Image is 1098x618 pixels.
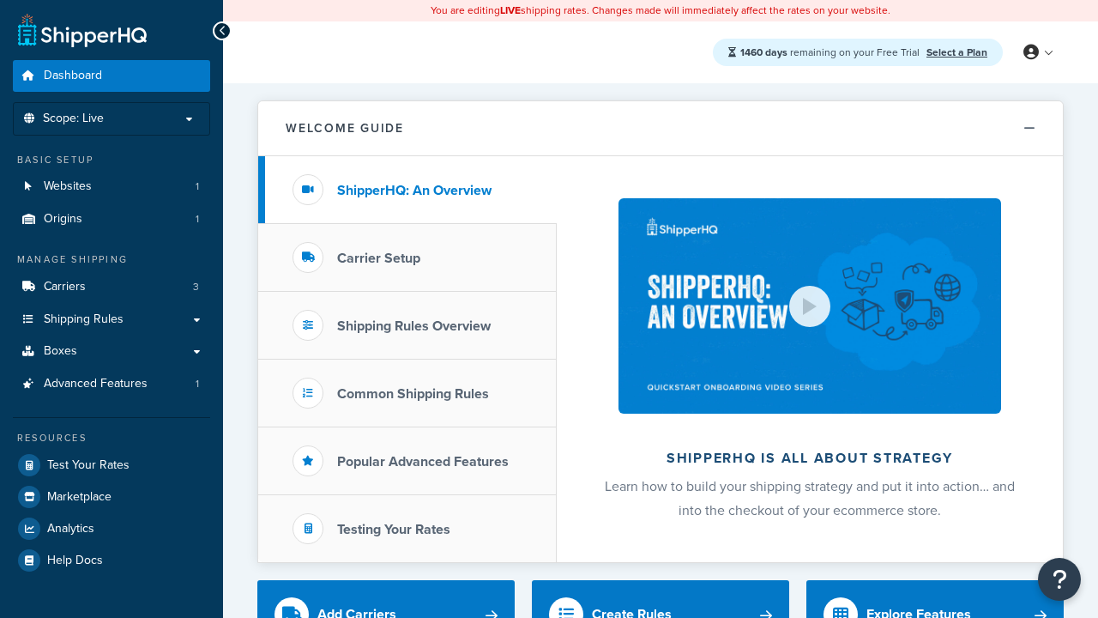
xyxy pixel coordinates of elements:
[926,45,987,60] a: Select a Plan
[500,3,521,18] b: LIVE
[47,458,130,473] span: Test Your Rates
[47,554,103,568] span: Help Docs
[13,368,210,400] li: Advanced Features
[13,252,210,267] div: Manage Shipping
[47,490,112,505] span: Marketplace
[13,336,210,367] a: Boxes
[196,377,199,391] span: 1
[13,304,210,336] a: Shipping Rules
[44,69,102,83] span: Dashboard
[13,203,210,235] li: Origins
[337,318,491,334] h3: Shipping Rules Overview
[44,212,82,227] span: Origins
[44,344,77,359] span: Boxes
[337,386,489,402] h3: Common Shipping Rules
[13,271,210,303] li: Carriers
[605,476,1015,520] span: Learn how to build your shipping strategy and put it into action… and into the checkout of your e...
[1038,558,1081,601] button: Open Resource Center
[13,171,210,203] li: Websites
[286,122,404,135] h2: Welcome Guide
[337,522,450,537] h3: Testing Your Rates
[740,45,922,60] span: remaining on your Free Trial
[13,203,210,235] a: Origins1
[193,280,199,294] span: 3
[13,153,210,167] div: Basic Setup
[44,280,86,294] span: Carriers
[337,454,509,470] h3: Popular Advanced Features
[602,451,1017,466] h2: ShipperHQ is all about strategy
[13,368,210,400] a: Advanced Features1
[337,251,420,266] h3: Carrier Setup
[43,112,104,126] span: Scope: Live
[13,513,210,544] a: Analytics
[740,45,787,60] strong: 1460 days
[47,522,94,536] span: Analytics
[44,312,124,327] span: Shipping Rules
[13,60,210,92] a: Dashboard
[196,212,199,227] span: 1
[44,377,148,391] span: Advanced Features
[337,183,492,198] h3: ShipperHQ: An Overview
[13,545,210,576] a: Help Docs
[13,431,210,445] div: Resources
[258,101,1063,156] button: Welcome Guide
[196,179,199,194] span: 1
[13,482,210,512] a: Marketplace
[13,450,210,481] a: Test Your Rates
[44,179,92,194] span: Websites
[618,198,1001,414] img: ShipperHQ is all about strategy
[13,171,210,203] a: Websites1
[13,271,210,303] a: Carriers3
